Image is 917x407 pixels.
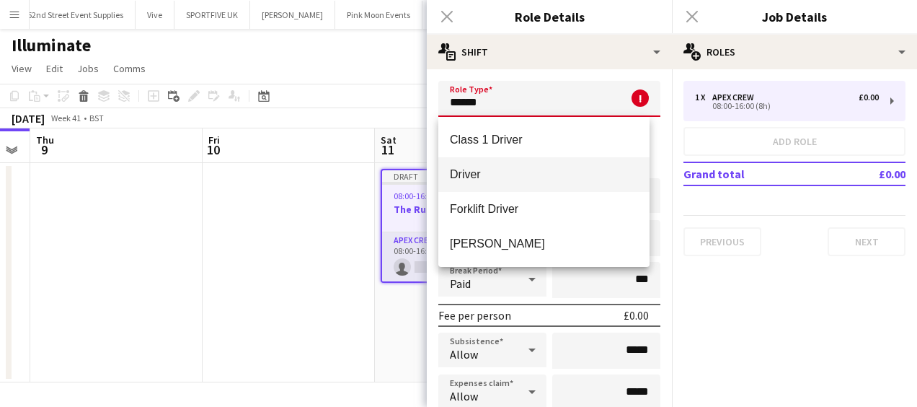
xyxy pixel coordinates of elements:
div: Fee per person [438,308,511,323]
button: [PERSON_NAME] [250,1,335,29]
h1: Illuminate [12,35,91,56]
span: 11 [378,141,397,158]
span: Thu [36,134,54,146]
div: Draft [382,170,541,182]
div: £0.00 [624,308,649,323]
h3: The Runnymede On Thames [382,203,541,216]
app-job-card: Draft08:00-16:00 (8h)0/1The Runnymede On Thames1 RoleApex Crew0/108:00-16:00 (8h) [381,169,542,283]
span: Allow [450,389,478,403]
div: 1 x [695,92,712,102]
button: Vive [136,1,174,29]
span: Jobs [77,62,99,75]
span: Driver [450,167,638,181]
div: 08:00-16:00 (8h) [695,102,879,110]
h3: Job Details [672,7,917,26]
span: Paid [450,276,471,291]
div: £0.00 [859,92,879,102]
a: Comms [107,59,151,78]
span: Comms [113,62,146,75]
div: Roles [672,35,917,69]
span: View [12,62,32,75]
button: Pink Moon Events [335,1,422,29]
span: Forklift Driver [450,202,638,216]
a: View [6,59,37,78]
span: Week 41 [48,113,84,123]
a: Jobs [71,59,105,78]
app-card-role: Apex Crew0/108:00-16:00 (8h) [382,232,541,281]
span: Class 1 Driver [450,133,638,146]
div: [DATE] [12,111,45,126]
span: 9 [34,141,54,158]
button: Three Create [422,1,494,29]
span: 08:00-16:00 (8h) [394,191,452,201]
button: 52nd Street Event Supplies [16,1,136,29]
h3: Role Details [427,7,672,26]
button: SPORTFIVE UK [174,1,250,29]
div: BST [89,113,104,123]
td: Grand total [683,162,837,185]
span: 10 [206,141,220,158]
span: Sat [381,134,397,146]
div: Apex Crew [712,92,760,102]
div: Shift [427,35,672,69]
span: Edit [46,62,63,75]
span: [PERSON_NAME] [450,237,638,250]
td: £0.00 [837,162,905,185]
span: Allow [450,347,478,362]
a: Edit [40,59,68,78]
span: Fri [208,134,220,146]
